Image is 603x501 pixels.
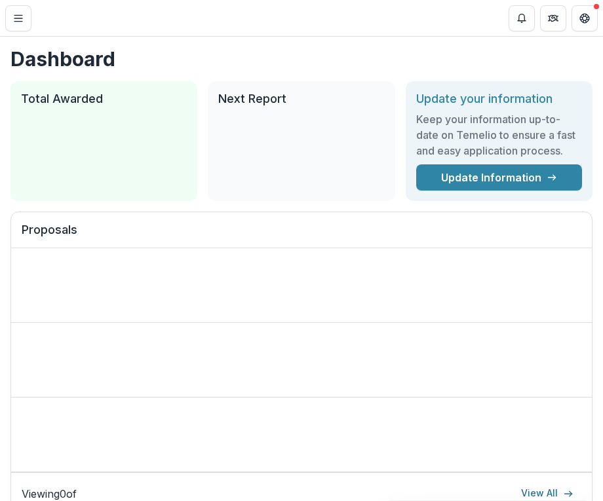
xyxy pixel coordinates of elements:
h2: Update your information [416,92,582,106]
button: Notifications [509,5,535,31]
a: Update Information [416,164,582,191]
h1: Dashboard [10,47,593,71]
button: Get Help [572,5,598,31]
h3: Keep your information up-to-date on Temelio to ensure a fast and easy application process. [416,111,582,158]
button: Toggle Menu [5,5,31,31]
h2: Next Report [218,92,384,106]
h2: Proposals [22,223,581,248]
h2: Total Awarded [21,92,187,106]
button: Partners [540,5,566,31]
